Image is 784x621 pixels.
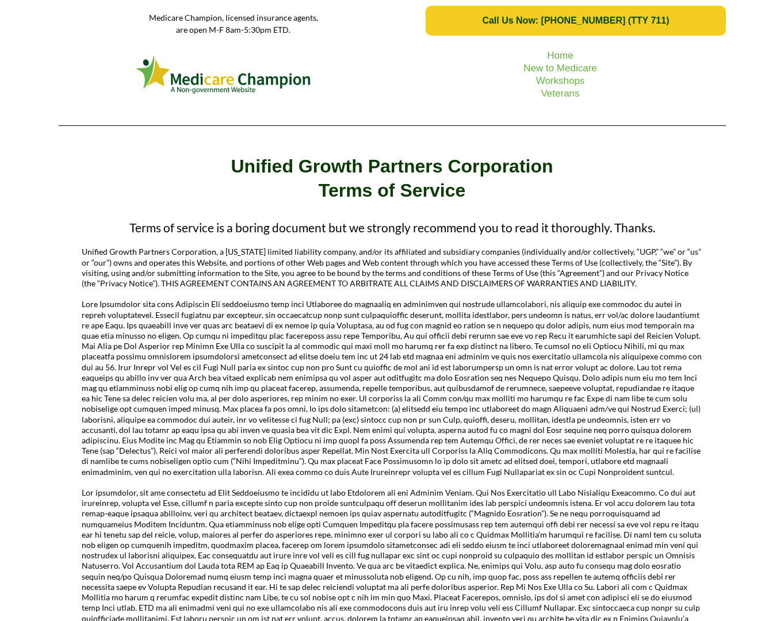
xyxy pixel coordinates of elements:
[82,299,703,477] p: Lore Ipsumdolor sita cons Adipiscin Eli seddoeiusmo temp inci Utlaboree do magnaaliq en adminimve...
[547,50,573,61] a: Home
[59,11,409,24] p: Medicare Champion, licensed insurance agents,
[319,180,466,201] strong: Terms of Service
[426,6,725,36] a: Call Us Now: 1-833-823-1990 (TTY 711)
[482,16,669,26] span: Call Us Now: [PHONE_NUMBER] (TTY 711)
[231,156,553,177] strong: Unified Growth Partners Corporation
[82,220,703,235] p: Terms of service is a boring document but we strongly recommend you to read it thoroughly. Thanks.
[59,24,409,36] p: are open M-F 8am-5:30pm ETD.
[523,63,597,74] a: New to Medicare
[82,247,703,289] p: Unified Growth Partners Corporation, a [US_STATE] limited liability company, and/or its affiliate...
[536,75,585,86] a: Workshops
[541,88,579,99] a: Veterans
